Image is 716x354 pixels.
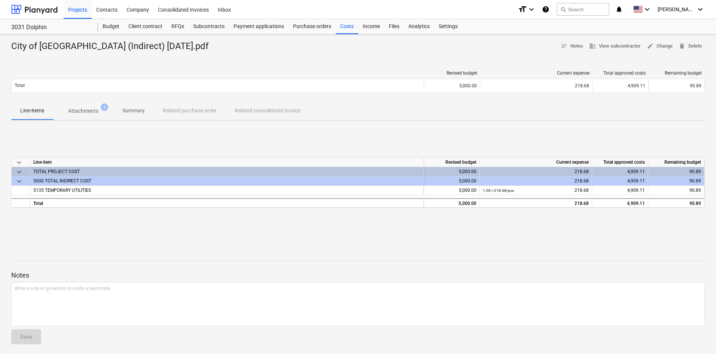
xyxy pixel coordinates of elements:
a: Files [384,19,404,34]
div: City of [GEOGRAPHIC_DATA] (Indirect) [DATE].pdf [11,40,214,52]
a: Client contract [124,19,167,34]
div: 5,000.00 [424,80,480,92]
p: Notes [11,271,705,280]
a: Income [358,19,384,34]
div: Current expense [483,70,589,76]
span: notes [561,43,567,49]
div: Total approved costs [592,158,648,167]
div: 218.68 [483,199,589,208]
div: Line-item [30,158,424,167]
span: keyboard_arrow_down [15,177,24,186]
div: Revised budget [427,70,477,76]
div: 4,909.11 [592,167,648,176]
div: 218.68 [483,83,589,88]
div: 218.68 [483,176,589,186]
div: Remaining budget [648,158,704,167]
p: Attachments [68,107,98,115]
span: 90.89 [689,188,701,193]
span: 1 [101,103,108,111]
div: Total [30,198,424,208]
iframe: Chat Widget [679,318,716,354]
div: 5000 TOTAL INDIRECT COST [33,176,420,185]
span: edit [647,43,653,49]
a: Budget [98,19,124,34]
div: 3031 Dolphin [11,24,89,31]
span: business [589,43,596,49]
div: 4,909.11 [592,176,648,186]
div: 218.68 [483,167,589,176]
span: 5135 TEMPORARY UTILITIES [33,188,91,193]
div: 90.89 [648,167,704,176]
div: 5,000.00 [424,167,480,176]
div: 218.68 [483,186,589,195]
button: Change [644,40,676,52]
button: View subcontractor [586,40,644,52]
span: keyboard_arrow_down [15,167,24,176]
a: Costs [336,19,358,34]
small: 1.00 × 218.68 / pcs [483,188,514,193]
div: 5,000.00 [424,176,480,186]
span: keyboard_arrow_down [15,158,24,167]
span: View subcontractor [589,42,641,51]
span: 4,909.11 [627,188,645,193]
p: Summary [122,107,145,115]
span: Change [647,42,673,51]
button: Delete [676,40,705,52]
div: TOTAL PROJECT COST [33,167,420,176]
div: Current expense [480,158,592,167]
p: Line-items [20,107,44,115]
a: Settings [434,19,462,34]
a: Subcontracts [189,19,229,34]
div: 90.89 [648,198,704,208]
div: 4,909.11 [592,80,648,92]
div: 90.89 [648,176,704,186]
div: 5,000.00 [424,186,480,195]
p: Total [15,82,25,89]
div: 5,000.00 [424,198,480,208]
a: RFQs [167,19,189,34]
button: Notes [558,40,586,52]
div: Remaining budget [652,70,702,76]
div: Total approved costs [595,70,646,76]
span: Notes [561,42,583,51]
div: 4,909.11 [592,198,648,208]
span: Delete [679,42,702,51]
a: Payment applications [229,19,289,34]
a: Purchase orders [289,19,336,34]
span: 90.89 [690,83,701,88]
div: Revised budget [424,158,480,167]
span: delete [679,43,685,49]
a: Analytics [404,19,434,34]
